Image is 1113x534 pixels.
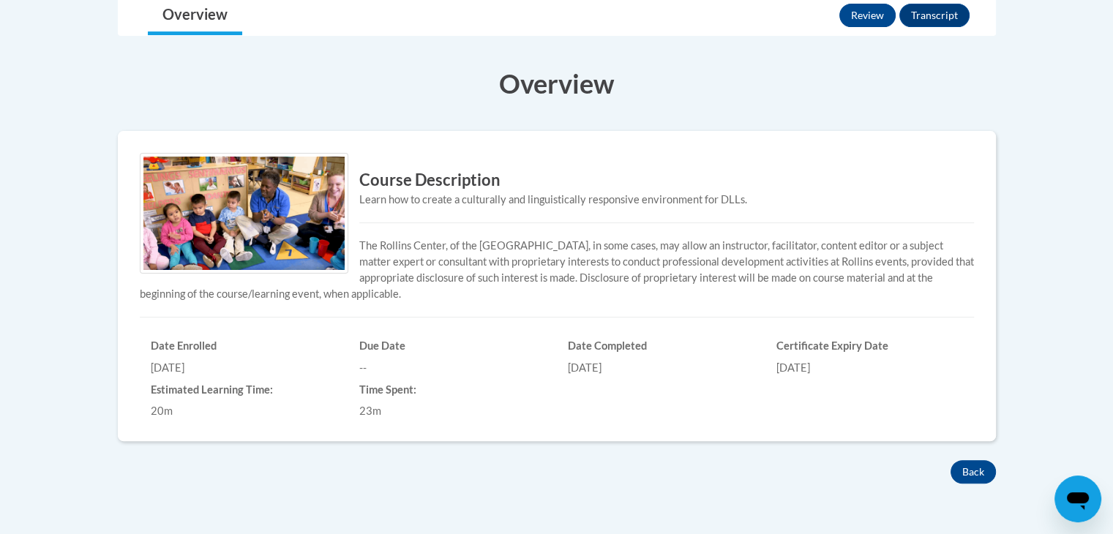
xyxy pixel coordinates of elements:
h6: Time Spent: [359,383,546,396]
button: Transcript [899,4,970,27]
h3: Course Description [140,169,974,192]
div: [DATE] [151,360,337,376]
iframe: Button to launch messaging window [1054,475,1101,522]
p: The Rollins Center, of the [GEOGRAPHIC_DATA], in some cases, may allow an instructor, facilitator... [140,238,974,302]
div: [DATE] [776,360,963,376]
h6: Estimated Learning Time: [151,383,337,396]
img: Course logo image [140,153,348,274]
h3: Overview [118,65,996,102]
button: Back [951,460,996,484]
h6: Date Enrolled [151,339,337,353]
div: 20m [151,403,337,419]
div: Learn how to create a culturally and linguistically responsive environment for DLLs. [140,192,974,208]
button: Review [839,4,896,27]
div: -- [359,360,546,376]
h6: Due Date [359,339,546,353]
div: 23m [359,403,546,419]
h6: Date Completed [568,339,754,353]
h6: Certificate Expiry Date [776,339,963,353]
div: [DATE] [568,360,754,376]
